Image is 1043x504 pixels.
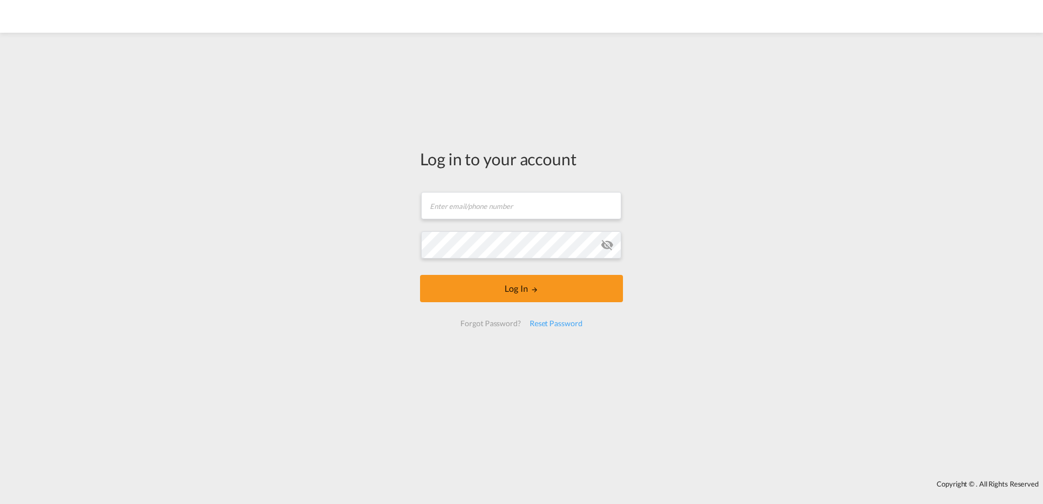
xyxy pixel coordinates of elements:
div: Log in to your account [420,147,623,170]
div: Forgot Password? [456,314,525,333]
md-icon: icon-eye-off [601,238,614,251]
div: Reset Password [525,314,587,333]
button: LOGIN [420,275,623,302]
input: Enter email/phone number [421,192,621,219]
